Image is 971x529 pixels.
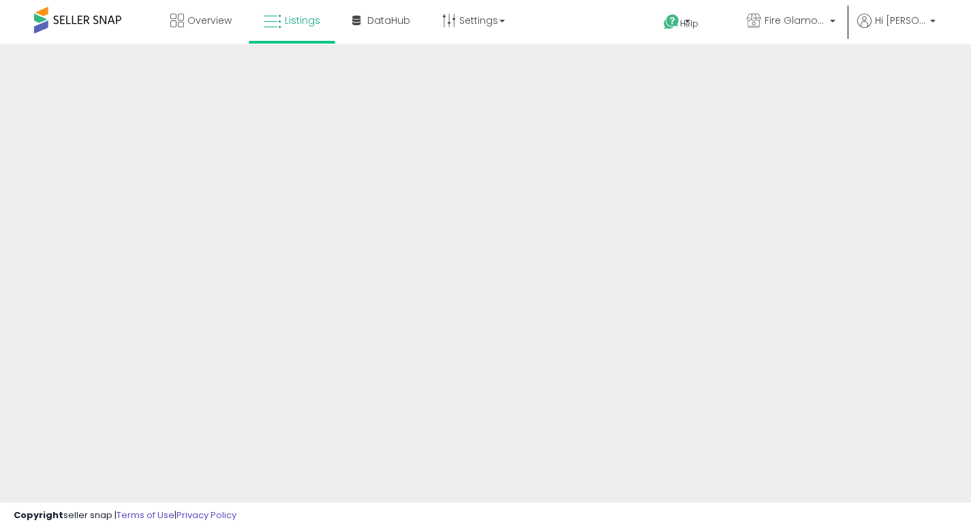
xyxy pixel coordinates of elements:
[663,14,680,31] i: Get Help
[187,14,232,27] span: Overview
[285,14,320,27] span: Listings
[367,14,410,27] span: DataHub
[765,14,826,27] span: Fire Glamour-[GEOGRAPHIC_DATA]
[653,3,725,44] a: Help
[857,14,936,44] a: Hi [PERSON_NAME]
[14,509,63,522] strong: Copyright
[14,509,236,522] div: seller snap | |
[117,509,174,522] a: Terms of Use
[680,18,698,29] span: Help
[176,509,236,522] a: Privacy Policy
[875,14,926,27] span: Hi [PERSON_NAME]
